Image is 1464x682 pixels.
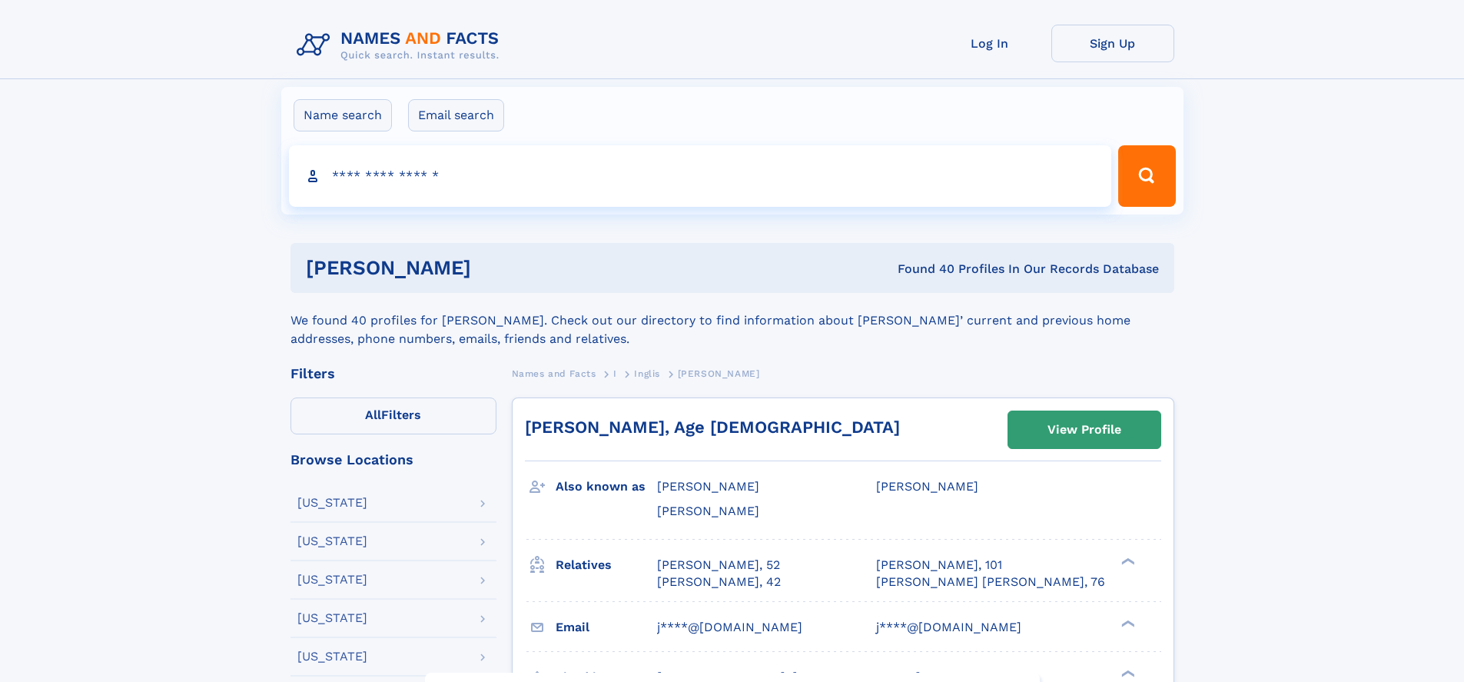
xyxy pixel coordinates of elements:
div: [US_STATE] [297,650,367,663]
span: [PERSON_NAME] [657,479,759,494]
a: Sign Up [1051,25,1174,62]
span: All [365,408,381,422]
label: Email search [408,99,504,131]
a: [PERSON_NAME], 101 [876,557,1002,574]
a: Names and Facts [512,364,596,383]
a: Inglis [634,364,660,383]
h3: Email [556,614,657,640]
h3: Also known as [556,474,657,500]
div: ❯ [1117,556,1136,566]
span: [PERSON_NAME] [657,504,759,518]
a: [PERSON_NAME] [PERSON_NAME], 76 [876,574,1105,591]
div: ❯ [1117,668,1136,678]
span: [PERSON_NAME] [876,479,978,494]
span: Inglis [634,368,660,379]
input: search input [289,145,1112,207]
div: Filters [290,367,496,381]
a: Log In [928,25,1051,62]
a: [PERSON_NAME], Age [DEMOGRAPHIC_DATA] [525,418,900,437]
div: View Profile [1047,412,1121,447]
label: Filters [290,398,496,434]
h1: [PERSON_NAME] [306,258,685,278]
div: Found 40 Profiles In Our Records Database [684,261,1159,278]
span: [PERSON_NAME] [678,368,760,379]
span: I [613,368,617,379]
label: Name search [294,99,392,131]
a: [PERSON_NAME], 52 [657,557,780,574]
button: Search Button [1118,145,1175,207]
div: [US_STATE] [297,497,367,509]
div: [US_STATE] [297,612,367,624]
div: ❯ [1117,618,1136,628]
div: [US_STATE] [297,535,367,547]
a: View Profile [1008,411,1160,448]
img: Logo Names and Facts [290,25,512,66]
a: I [613,364,617,383]
div: Browse Locations [290,453,496,467]
a: [PERSON_NAME], 42 [657,574,781,591]
h3: Relatives [556,552,657,578]
div: We found 40 profiles for [PERSON_NAME]. Check out our directory to find information about [PERSON... [290,293,1174,348]
div: [US_STATE] [297,574,367,586]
